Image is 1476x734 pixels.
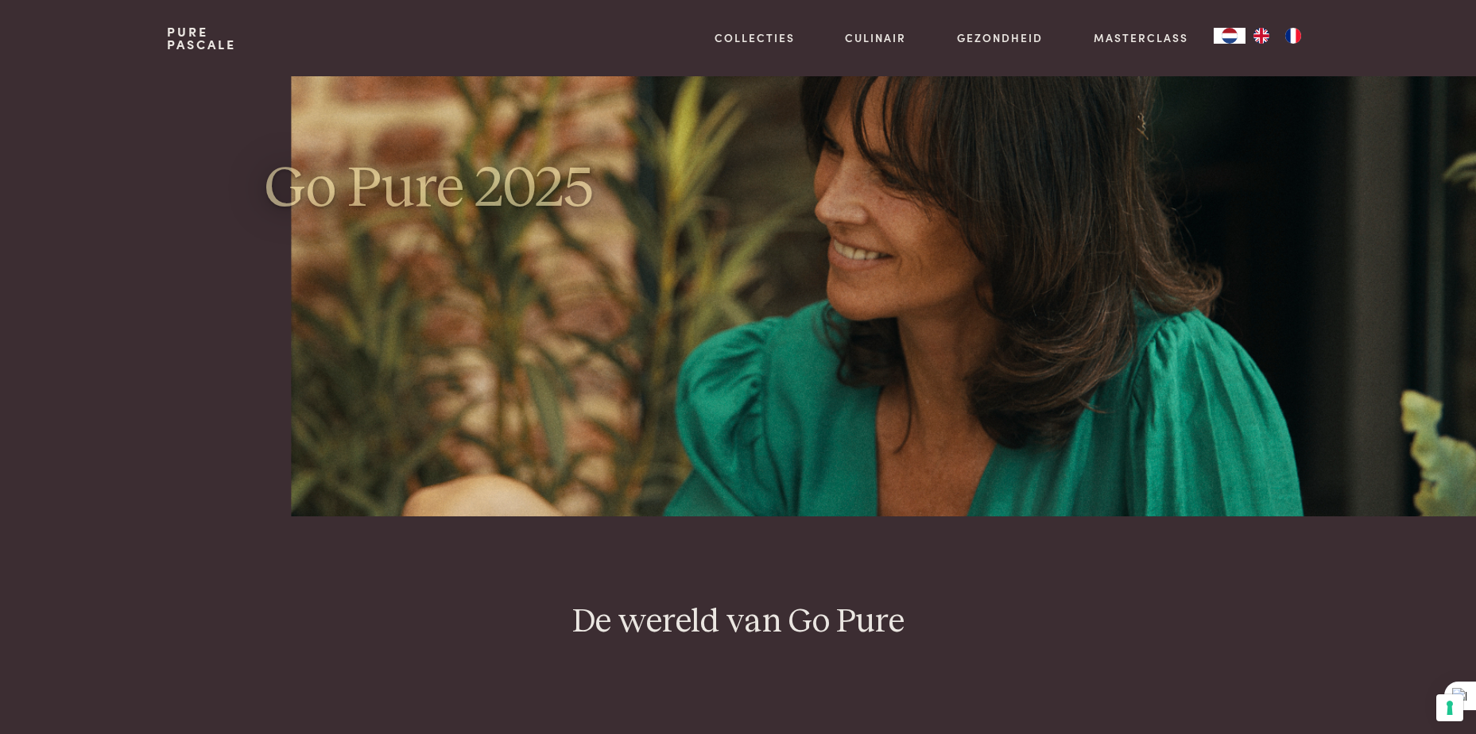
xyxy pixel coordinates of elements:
a: Culinair [845,29,906,46]
h2: De wereld van Go Pure [167,601,1308,643]
a: NL [1214,28,1245,44]
a: Collecties [715,29,795,46]
div: Language [1214,28,1245,44]
a: Gezondheid [957,29,1043,46]
button: Uw voorkeuren voor toestemming voor trackingtechnologieën [1436,694,1463,721]
h1: Go Pure 2025 [265,153,726,225]
a: Masterclass [1094,29,1188,46]
aside: Language selected: Nederlands [1214,28,1309,44]
a: FR [1277,28,1309,44]
ul: Language list [1245,28,1309,44]
a: PurePascale [167,25,236,51]
a: EN [1245,28,1277,44]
